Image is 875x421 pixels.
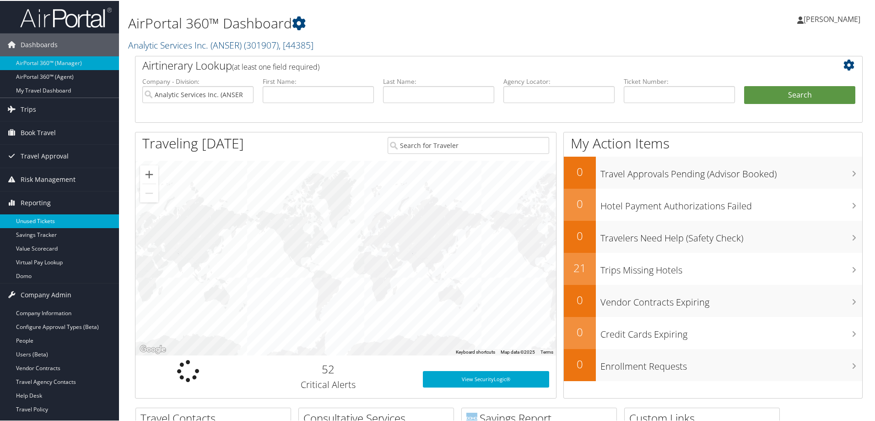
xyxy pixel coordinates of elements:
[503,76,615,85] label: Agency Locator:
[744,85,855,104] button: Search
[142,133,244,152] h1: Traveling [DATE]
[564,284,862,316] a: 0Vendor Contracts Expiring
[600,194,862,212] h3: Hotel Payment Authorizations Failed
[564,259,596,275] h2: 21
[388,136,549,153] input: Search for Traveler
[138,343,168,355] a: Open this area in Google Maps (opens a new window)
[624,76,735,85] label: Ticket Number:
[128,13,622,32] h1: AirPortal 360™ Dashboard
[142,57,795,72] h2: Airtinerary Lookup
[263,76,374,85] label: First Name:
[564,355,596,371] h2: 0
[383,76,494,85] label: Last Name:
[21,191,51,213] span: Reporting
[20,6,112,27] img: airportal-logo.png
[564,316,862,348] a: 0Credit Cards Expiring
[140,183,158,202] button: Zoom out
[21,283,71,306] span: Company Admin
[564,195,596,211] h2: 0
[128,38,313,50] a: Analytic Services Inc. (ANSER)
[142,76,254,85] label: Company - Division:
[564,188,862,220] a: 0Hotel Payment Authorizations Failed
[540,349,553,354] a: Terms (opens in new tab)
[564,252,862,284] a: 21Trips Missing Hotels
[21,33,58,55] span: Dashboards
[501,349,535,354] span: Map data ©2025
[600,323,862,340] h3: Credit Cards Expiring
[232,61,319,71] span: (at least one field required)
[564,348,862,380] a: 0Enrollment Requests
[244,38,279,50] span: ( 301907 )
[423,370,549,387] a: View SecurityLogic®
[564,133,862,152] h1: My Action Items
[456,348,495,355] button: Keyboard shortcuts
[600,226,862,244] h3: Travelers Need Help (Safety Check)
[248,377,409,390] h3: Critical Alerts
[564,323,596,339] h2: 0
[138,343,168,355] img: Google
[564,163,596,179] h2: 0
[248,361,409,376] h2: 52
[600,258,862,276] h3: Trips Missing Hotels
[797,5,870,32] a: [PERSON_NAME]
[21,120,56,143] span: Book Travel
[564,220,862,252] a: 0Travelers Need Help (Safety Check)
[21,144,69,167] span: Travel Approval
[564,291,596,307] h2: 0
[564,227,596,243] h2: 0
[21,167,76,190] span: Risk Management
[600,162,862,180] h3: Travel Approvals Pending (Advisor Booked)
[600,355,862,372] h3: Enrollment Requests
[600,290,862,308] h3: Vendor Contracts Expiring
[140,164,158,183] button: Zoom in
[279,38,313,50] span: , [ 44385 ]
[804,13,860,23] span: [PERSON_NAME]
[21,97,36,120] span: Trips
[564,156,862,188] a: 0Travel Approvals Pending (Advisor Booked)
